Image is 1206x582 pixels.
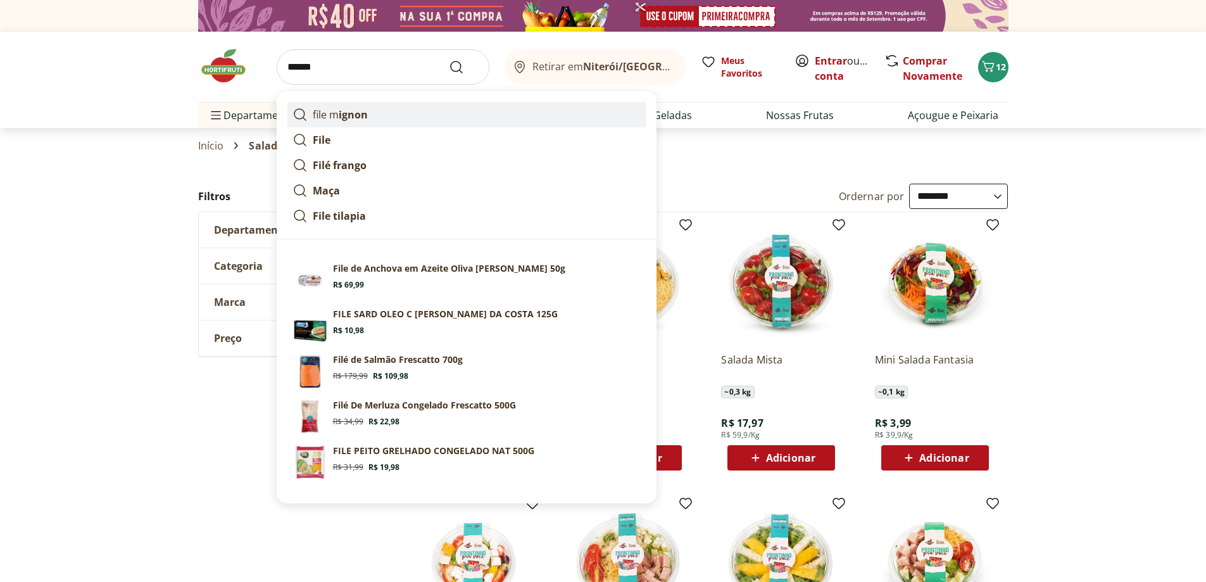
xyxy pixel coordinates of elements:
strong: ignon [339,108,368,122]
img: File de Anchova em Azeite Oliva Agostino Recca 50g [292,262,328,298]
span: R$ 39,9/Kg [875,430,914,440]
a: Mini Salada Fantasia [875,353,995,381]
span: ~ 0,3 kg [721,386,754,398]
img: Filé de Salmão Frescatto 700g [292,353,328,389]
button: Categoria [199,248,389,284]
span: Categoria [214,260,263,272]
input: search [277,49,489,85]
a: Nossas Frutas [766,108,834,123]
span: Adicionar [766,453,815,463]
a: Filé frango [287,153,646,178]
p: FILE SARD OLEO C [PERSON_NAME] DA COSTA 125G [333,308,558,320]
a: Açougue e Peixaria [908,108,998,123]
span: Preço [214,332,242,345]
a: Maça [287,178,646,203]
span: R$ 22,98 [368,417,399,427]
span: R$ 179,99 [333,371,368,381]
a: Criar conta [815,54,884,83]
a: Comprar Novamente [903,54,962,83]
span: R$ 31,99 [333,462,363,472]
button: Marca [199,284,389,320]
a: Filé De Merluza Congelado Frescatto 500GR$ 34,99R$ 22,98 [287,394,646,440]
a: Início [198,140,224,151]
p: Filé De Merluza Congelado Frescatto 500G [333,399,516,412]
span: R$ 69,99 [333,280,364,290]
span: Saladas Variedades [249,140,348,151]
span: Meus Favoritos [721,54,779,80]
h2: Filtros [198,184,389,209]
a: Meus Favoritos [701,54,779,80]
p: file m [313,107,368,122]
span: R$ 10,98 [333,326,364,336]
a: Salada Mista [721,353,841,381]
img: Mini Salada Fantasia [875,222,995,343]
span: R$ 3,99 [875,416,911,430]
strong: Filé frango [313,158,367,172]
a: Filé de Peito Grelhado Congelado Nat 500gFILE PEITO GRELHADO CONGELADO NAT 500GR$ 31,99R$ 19,98 [287,440,646,485]
span: Retirar em [532,61,672,72]
span: R$ 34,99 [333,417,363,427]
a: File tilapia [287,203,646,229]
strong: File [313,133,330,147]
a: Filé de Salmão Frescatto 700gFilé de Salmão Frescatto 700gR$ 179,99R$ 109,98 [287,348,646,394]
button: Submit Search [449,60,479,75]
a: PrincipalFILE SARD OLEO C [PERSON_NAME] DA COSTA 125GR$ 10,98 [287,303,646,348]
button: Departamento [199,212,389,248]
span: R$ 19,98 [368,462,399,472]
span: ~ 0,1 kg [875,386,908,398]
a: File [287,127,646,153]
span: 12 [996,61,1006,73]
a: Entrar [815,54,847,68]
span: Departamento [214,224,289,236]
span: Marca [214,296,246,308]
button: Menu [208,100,223,130]
img: Salada Mista [721,222,841,343]
img: Filé de Peito Grelhado Congelado Nat 500g [292,445,328,480]
button: Retirar emNiterói/[GEOGRAPHIC_DATA] [505,49,686,85]
span: R$ 109,98 [373,371,408,381]
strong: Maça [313,184,340,198]
span: Departamentos [208,100,299,130]
a: file mignon [287,102,646,127]
span: Adicionar [919,453,969,463]
label: Ordernar por [839,189,905,203]
img: Principal [292,308,328,343]
span: ou [815,53,871,84]
button: Carrinho [978,52,1008,82]
span: R$ 59,9/Kg [721,430,760,440]
a: File de Anchova em Azeite Oliva Agostino Recca 50gFile de Anchova em Azeite Oliva [PERSON_NAME] 5... [287,257,646,303]
button: Adicionar [727,445,835,471]
img: Hortifruti [198,47,261,85]
span: R$ 17,97 [721,416,763,430]
p: File de Anchova em Azeite Oliva [PERSON_NAME] 50g [333,262,565,275]
p: Filé de Salmão Frescatto 700g [333,353,463,366]
button: Preço [199,320,389,356]
p: FILE PEITO GRELHADO CONGELADO NAT 500G [333,445,534,457]
strong: File tilapia [313,209,366,223]
b: Niterói/[GEOGRAPHIC_DATA] [583,60,727,73]
button: Adicionar [881,445,989,471]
